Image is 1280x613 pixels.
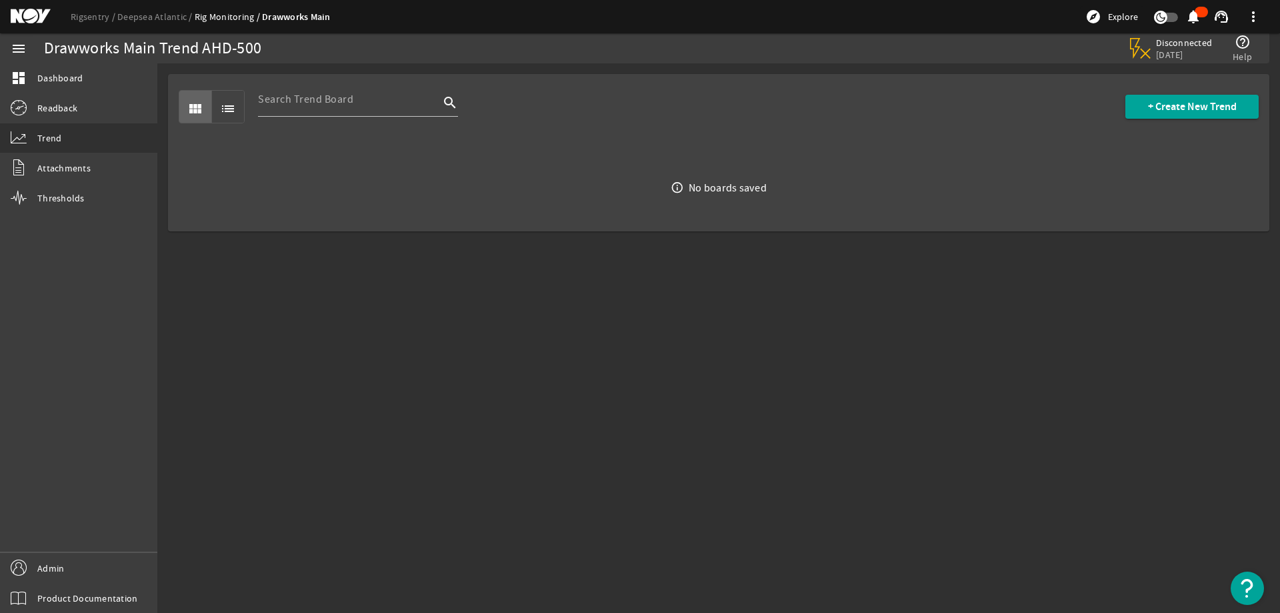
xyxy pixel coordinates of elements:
a: Drawworks Main [262,11,331,23]
span: Help [1233,50,1252,63]
i: info_outline [671,181,684,195]
mat-icon: support_agent [1213,9,1229,25]
button: Open Resource Center [1231,572,1264,605]
mat-icon: view_module [187,101,203,117]
span: Thresholds [37,191,85,205]
mat-icon: explore [1085,9,1101,25]
a: Rig Monitoring [195,11,262,23]
mat-icon: notifications [1185,9,1201,25]
span: Admin [37,562,64,575]
mat-icon: dashboard [11,70,27,86]
button: + Create New Trend [1125,95,1259,119]
button: more_vert [1237,1,1269,33]
div: Drawworks Main Trend AHD-500 [44,42,261,55]
span: Disconnected [1156,37,1213,49]
div: No boards saved [689,181,767,195]
button: Explore [1080,6,1143,27]
span: Trend [37,131,61,145]
mat-icon: list [220,101,236,117]
a: Deepsea Atlantic [117,11,195,23]
span: Attachments [37,161,91,175]
i: search [442,95,458,111]
span: + Create New Trend [1148,100,1237,113]
input: Search Trend Board [258,91,439,107]
mat-icon: help_outline [1235,34,1251,50]
mat-icon: menu [11,41,27,57]
span: Explore [1108,10,1138,23]
span: Product Documentation [37,592,137,605]
span: Readback [37,101,77,115]
span: [DATE] [1156,49,1213,61]
span: Dashboard [37,71,83,85]
a: Rigsentry [71,11,117,23]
